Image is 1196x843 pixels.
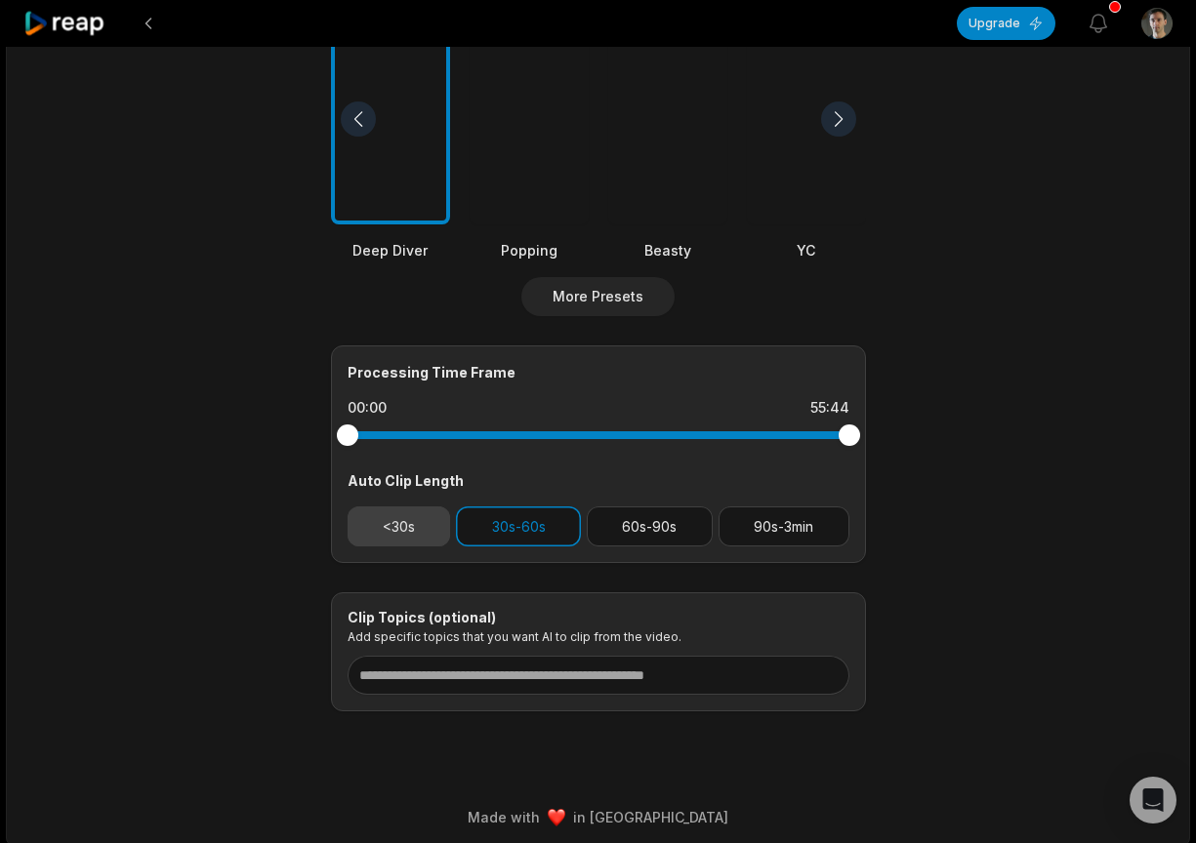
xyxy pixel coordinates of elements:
[24,807,1172,827] div: Made with in [GEOGRAPHIC_DATA]
[719,506,849,546] button: 90s-3min
[348,629,849,644] p: Add specific topics that you want AI to clip from the video.
[348,362,849,382] div: Processing Time Frame
[470,240,589,261] div: Popping
[608,240,727,261] div: Beasty
[348,470,849,491] div: Auto Clip Length
[548,809,565,826] img: heart emoji
[348,506,451,546] button: <30s
[348,609,849,626] div: Clip Topics (optional)
[747,240,866,261] div: YC
[810,398,849,418] div: 55:44
[456,506,581,546] button: 30s-60s
[1130,777,1176,823] div: Open Intercom Messenger
[521,277,675,316] button: More Presets
[331,240,450,261] div: Deep Diver
[957,7,1055,40] button: Upgrade
[348,398,387,418] div: 00:00
[587,506,713,546] button: 60s-90s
